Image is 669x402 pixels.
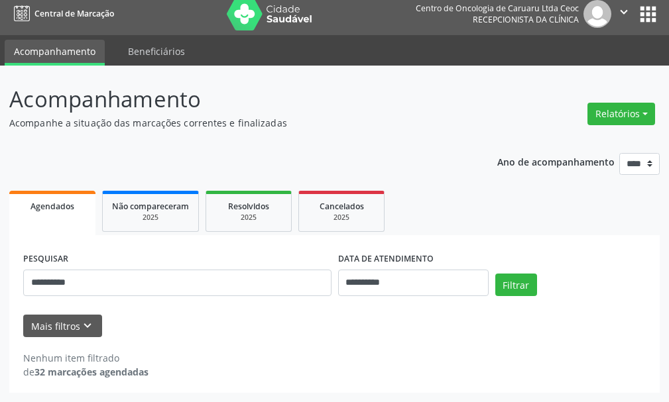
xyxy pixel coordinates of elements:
[30,201,74,212] span: Agendados
[228,201,269,212] span: Resolvidos
[320,201,364,212] span: Cancelados
[23,249,68,270] label: PESQUISAR
[23,315,102,338] button: Mais filtroskeyboard_arrow_down
[23,365,149,379] div: de
[495,274,537,296] button: Filtrar
[497,153,615,170] p: Ano de acompanhamento
[23,351,149,365] div: Nenhum item filtrado
[112,213,189,223] div: 2025
[9,83,465,116] p: Acompanhamento
[9,3,114,25] a: Central de Marcação
[473,14,579,25] span: Recepcionista da clínica
[119,40,194,63] a: Beneficiários
[5,40,105,66] a: Acompanhamento
[112,201,189,212] span: Não compareceram
[338,249,434,270] label: DATA DE ATENDIMENTO
[637,3,660,26] button: apps
[34,8,114,19] span: Central de Marcação
[34,366,149,378] strong: 32 marcações agendadas
[587,103,655,125] button: Relatórios
[416,3,579,14] div: Centro de Oncologia de Caruaru Ltda Ceoc
[215,213,282,223] div: 2025
[80,319,95,333] i: keyboard_arrow_down
[9,116,465,130] p: Acompanhe a situação das marcações correntes e finalizadas
[308,213,375,223] div: 2025
[617,5,631,19] i: 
